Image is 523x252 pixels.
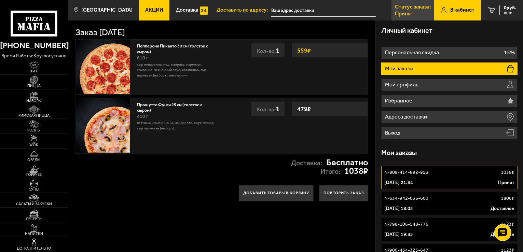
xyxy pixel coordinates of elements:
span: [GEOGRAPHIC_DATA] [81,8,133,13]
p: 15% [504,50,515,55]
input: Ваш адрес доставки [271,4,376,17]
p: № 634-942-036-600 [384,195,428,202]
p: Персональная скидка [385,50,440,55]
p: Выход [385,130,402,136]
a: №808-414-892-9531038₽[DATE] 21:34Принят [381,166,518,189]
a: Пепперони Пиканто 30 см (толстое с сыром) [137,42,208,54]
h3: Мои заказы [381,150,417,156]
p: Итого: [320,168,340,175]
p: ветчина, шампиньоны, моцарелла, соус-пицца, сыр пармезан (на борт). [137,120,218,131]
strong: 1038 ₽ [344,167,368,176]
h3: Личный кабинет [381,27,432,34]
p: [DATE] 21:34 [384,179,413,186]
div: Кол-во: [251,43,285,58]
p: 1038 ₽ [501,169,514,176]
a: №798-106-548-7761123₽[DATE] 19:45Доставлен [381,218,518,241]
div: Кол-во: [251,101,285,116]
p: Адреса доставки [385,114,428,120]
span: 610 г [137,55,148,61]
span: 0 шт. [504,11,516,15]
p: № 798-106-548-776 [384,221,428,228]
p: Мой профиль [385,82,420,87]
strong: 479 ₽ [295,102,313,115]
span: 410 г [137,113,148,119]
strong: Бесплатно [326,158,368,167]
p: 1123 ₽ [501,221,514,228]
strong: 559 ₽ [295,44,313,57]
span: 0 руб. [504,5,516,10]
button: Повторить заказ [319,185,368,201]
p: Доставлен [491,231,514,238]
p: [DATE] 19:45 [384,231,413,238]
p: № 808-414-892-953 [384,169,428,176]
span: Акции [145,8,163,13]
p: Мои заказы [385,66,415,71]
p: Избранное [385,98,414,103]
p: 1806 ₽ [501,195,514,202]
p: Принят [498,179,514,186]
a: №634-942-036-6001806₽[DATE] 18:05Доставлен [381,192,518,215]
p: [DATE] 18:05 [384,205,413,212]
a: Прошутто Фунги 25 см (толстое с сыром) [137,100,202,113]
p: Статус заказа: [395,4,431,10]
span: Доставить по адресу: [217,8,271,13]
p: Доставлен [491,205,514,212]
p: Принят [395,11,413,16]
span: Доставка [176,8,198,13]
p: Доставка: [291,160,322,167]
span: 1 [276,46,279,55]
p: сыр Моцарелла, мед, паприка, пармезан, сливочно-чесночный соус, халапеньо, сыр пармезан (на борт)... [137,62,218,78]
button: Добавить товары в корзину [239,185,314,201]
img: 15daf4d41897b9f0e9f617042186c801.svg [200,6,208,15]
h1: Заказ [DATE] [75,28,125,37]
span: 1 [276,104,279,113]
span: В кабинет [450,8,474,13]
